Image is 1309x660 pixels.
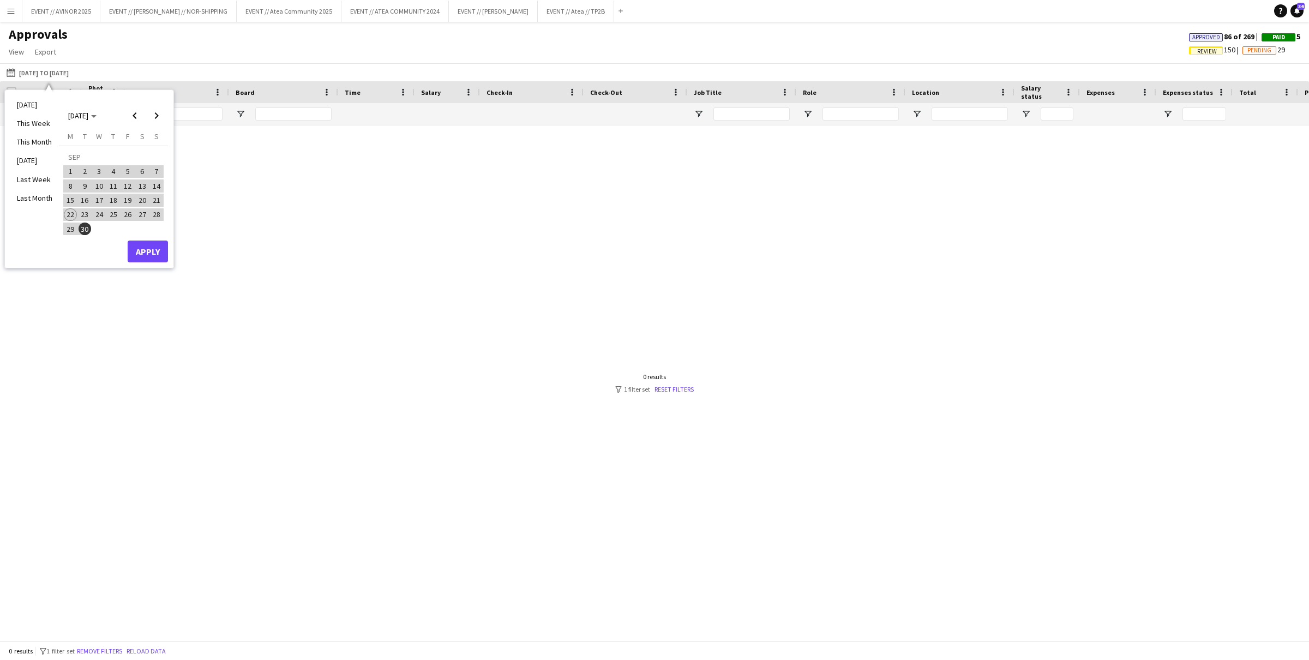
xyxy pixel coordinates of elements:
[136,194,149,207] span: 20
[63,179,77,193] button: 08-09-2025
[100,1,237,22] button: EVENT // [PERSON_NAME] // NOR-SHIPPING
[1021,84,1060,100] span: Salary status
[1163,109,1173,119] button: Open Filter Menu
[1163,88,1213,97] span: Expenses status
[1272,34,1285,41] span: Paid
[1262,32,1300,41] span: 5
[121,164,135,178] button: 05-09-2025
[912,109,922,119] button: Open Filter Menu
[88,84,106,100] span: Photo
[121,165,134,178] span: 5
[255,107,332,121] input: Board Filter Input
[803,88,816,97] span: Role
[64,223,77,236] span: 29
[345,88,361,97] span: Time
[132,88,149,97] span: Name
[79,165,92,178] span: 2
[694,88,722,97] span: Job Title
[136,165,149,178] span: 6
[1189,45,1242,55] span: 150
[68,131,73,141] span: M
[1189,32,1262,41] span: 86 of 269
[63,164,77,178] button: 01-09-2025
[79,223,92,236] span: 30
[121,179,135,193] button: 12-09-2025
[77,221,92,236] button: 30-09-2025
[236,88,255,97] span: Board
[96,131,102,141] span: W
[107,194,120,207] span: 18
[149,164,164,178] button: 07-09-2025
[1021,109,1031,119] button: Open Filter Menu
[538,1,614,22] button: EVENT // Atea // TP2B
[590,88,622,97] span: Check-Out
[421,88,441,97] span: Salary
[1086,88,1115,97] span: Expenses
[154,131,159,141] span: S
[1239,88,1256,97] span: Total
[121,207,135,221] button: 26-09-2025
[654,385,694,393] a: Reset filters
[135,193,149,207] button: 20-09-2025
[106,207,121,221] button: 25-09-2025
[64,106,101,125] button: Choose month and year
[135,164,149,178] button: 06-09-2025
[93,179,106,193] span: 10
[10,114,59,133] li: This Week
[1297,3,1305,10] span: 34
[46,647,75,655] span: 1 filter set
[107,179,120,193] span: 11
[63,193,77,207] button: 15-09-2025
[63,221,77,236] button: 29-09-2025
[92,179,106,193] button: 10-09-2025
[64,165,77,178] span: 1
[4,66,71,79] button: [DATE] to [DATE]
[68,111,88,121] span: [DATE]
[150,194,163,207] span: 21
[77,164,92,178] button: 02-09-2025
[63,207,77,221] button: 22-09-2025
[1197,48,1217,55] span: Review
[10,95,59,114] li: [DATE]
[35,47,56,57] span: Export
[92,164,106,178] button: 03-09-2025
[121,193,135,207] button: 19-09-2025
[237,1,341,22] button: EVENT // Atea Community 2025
[803,109,813,119] button: Open Filter Menu
[822,107,899,121] input: Role Filter Input
[124,645,168,657] button: Reload data
[10,133,59,151] li: This Month
[713,107,790,121] input: Job Title Filter Input
[7,88,16,98] input: Column with Header Selection
[152,107,223,121] input: Name Filter Input
[75,645,124,657] button: Remove filters
[107,165,120,178] span: 4
[126,131,130,141] span: F
[106,164,121,178] button: 04-09-2025
[1290,4,1304,17] a: 34
[694,109,704,119] button: Open Filter Menu
[135,179,149,193] button: 13-09-2025
[150,165,163,178] span: 7
[64,208,77,221] span: 22
[1041,107,1073,121] input: Salary status Filter Input
[107,208,120,221] span: 25
[150,179,163,193] span: 14
[106,179,121,193] button: 11-09-2025
[111,131,115,141] span: T
[93,165,106,178] span: 3
[77,179,92,193] button: 09-09-2025
[121,179,134,193] span: 12
[31,45,61,59] a: Export
[341,1,449,22] button: EVENT // ATEA COMMUNITY 2024
[136,179,149,193] span: 13
[1242,45,1285,55] span: 29
[149,207,164,221] button: 28-09-2025
[149,179,164,193] button: 14-09-2025
[93,208,106,221] span: 24
[93,194,106,207] span: 17
[92,193,106,207] button: 17-09-2025
[149,193,164,207] button: 21-09-2025
[9,47,24,57] span: View
[615,373,694,381] div: 0 results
